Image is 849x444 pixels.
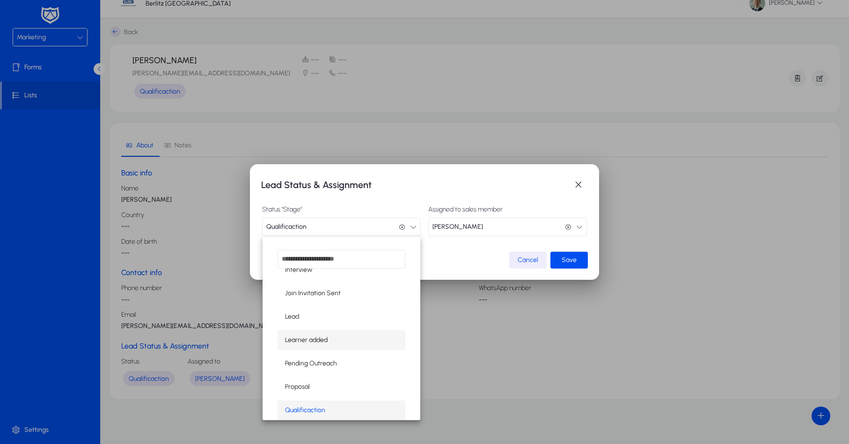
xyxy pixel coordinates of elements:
[285,311,299,322] span: Lead
[285,264,312,276] span: Interview
[285,335,328,346] span: Learner added
[285,381,310,393] span: Proposal
[278,250,405,269] input: dropdown search
[285,288,341,299] span: Join Invitation Sent
[285,358,337,369] span: Pending Outreach
[285,405,325,416] span: Qualificaction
